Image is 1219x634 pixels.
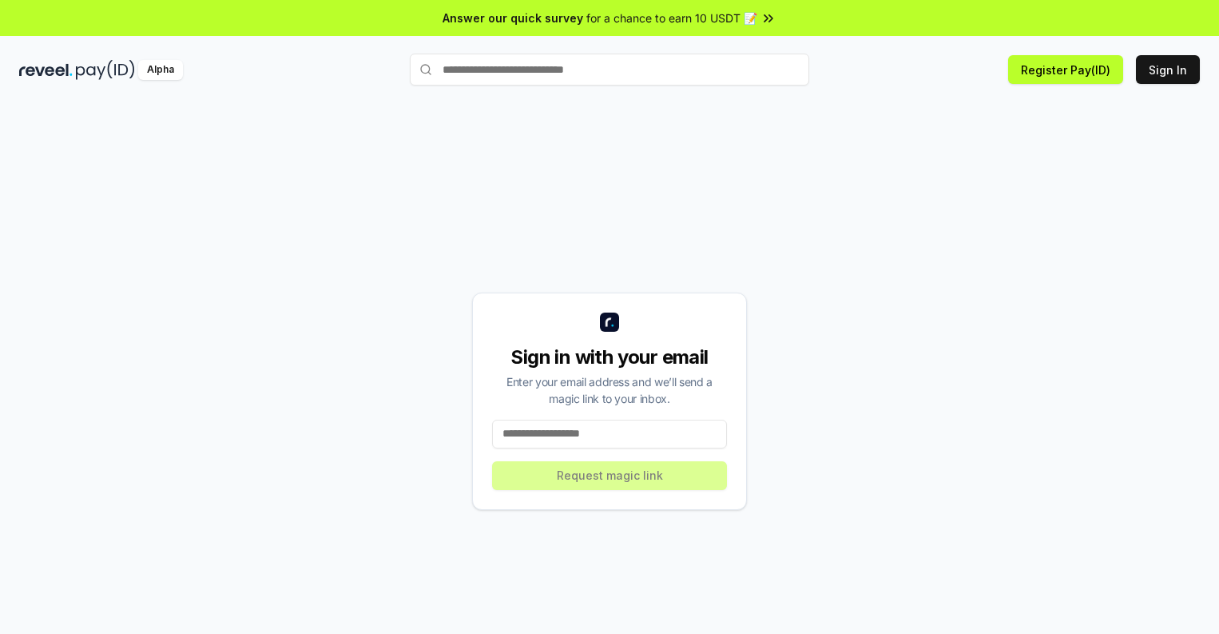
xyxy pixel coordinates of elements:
div: Sign in with your email [492,345,727,370]
img: pay_id [76,60,135,80]
span: Answer our quick survey [443,10,583,26]
span: for a chance to earn 10 USDT 📝 [586,10,757,26]
button: Sign In [1136,55,1200,84]
img: logo_small [600,313,619,332]
div: Enter your email address and we’ll send a magic link to your inbox. [492,373,727,407]
div: Alpha [138,60,183,80]
img: reveel_dark [19,60,73,80]
button: Register Pay(ID) [1008,55,1123,84]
